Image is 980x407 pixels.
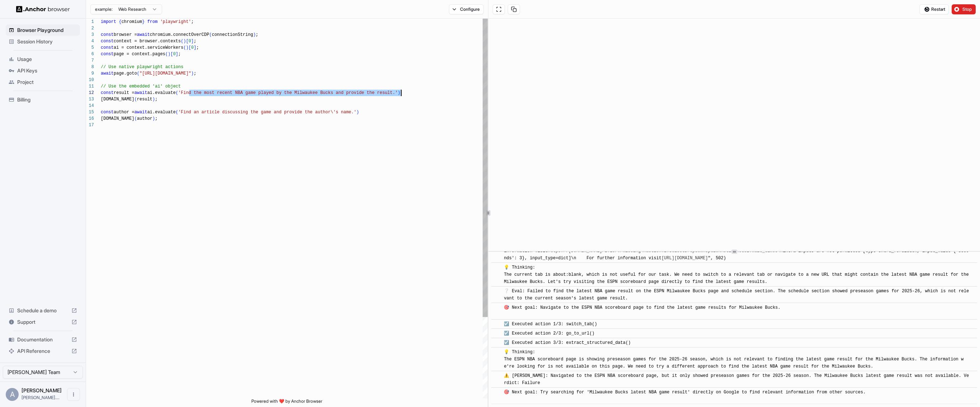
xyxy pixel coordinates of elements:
span: ) [253,32,256,37]
span: const [101,32,114,37]
div: Session History [6,36,80,47]
span: ; [155,116,157,121]
div: 12 [86,90,94,96]
span: const [101,90,114,95]
div: 9 [86,70,94,77]
div: 16 [86,115,94,122]
span: Andy Marcus [22,387,62,393]
div: 15 [86,109,94,115]
span: page = context.pages [114,52,165,57]
span: 'Find the most recent NBA game played by the Milwa [178,90,307,95]
span: result = [114,90,134,95]
span: ) [152,116,155,121]
div: 14 [86,103,94,109]
div: API Reference [6,345,80,357]
span: 'Find an article discussing the game and provide t [178,110,307,115]
span: "[URL][DOMAIN_NAME]" [139,71,191,76]
span: ​ [495,288,498,295]
span: ☑️ Executed action 2/3: go_to_url() [504,331,595,336]
span: Documentation [17,336,68,343]
span: ; [155,97,157,102]
span: 0 [191,45,194,50]
span: ai.evaluate [147,90,176,95]
button: Open menu [67,388,80,401]
span: ) [356,110,359,115]
span: [ [170,52,173,57]
span: connectionString [212,32,253,37]
span: ) [186,45,189,50]
div: 8 [86,64,94,70]
span: ( [181,39,183,44]
div: 5 [86,44,94,51]
div: 11 [86,83,94,90]
span: ; [194,39,196,44]
span: Session History [17,38,77,45]
span: result [137,97,152,102]
span: [DOMAIN_NAME] [101,116,134,121]
span: 🎯 Next goal: Navigate to the ESPN NBA scoreboard page to find the latest game results for Milwauk... [504,305,780,317]
span: Browser Playground [17,27,77,34]
span: ( [137,71,139,76]
span: context = browser.contexts [114,39,181,44]
span: ) [191,71,194,76]
span: Stop [962,6,972,12]
span: [DOMAIN_NAME] [101,97,134,102]
div: 4 [86,38,94,44]
div: 1 [86,19,94,25]
span: ; [191,19,194,24]
span: ( [176,110,178,115]
span: 'playwright' [160,19,191,24]
span: page.goto [114,71,137,76]
span: ​ [495,264,498,271]
span: [ [189,45,191,50]
span: const [101,110,114,115]
div: Documentation [6,334,80,345]
div: Billing [6,94,80,105]
span: ) [152,97,155,102]
span: Project [17,79,77,86]
span: ) [398,90,400,95]
span: // Use native playwright actions [101,65,183,70]
a: [URL][DOMAIN_NAME] [662,256,708,261]
span: ☑️ Executed action 1/3: switch_tab() [504,322,597,327]
button: Restart [919,4,949,14]
span: 🎯 Next goal: Try searching for 'Milwaukee Bucks latest NBA game result' directly on Google to fin... [504,390,866,402]
span: } [142,19,145,24]
div: 3 [86,32,94,38]
span: ukee Bucks and provide the result.' [307,90,398,95]
span: chromium.connectOverCDP [150,32,209,37]
span: 0 [189,39,191,44]
div: Browser Playground [6,24,80,36]
button: Open in full screen [493,4,505,14]
div: Project [6,76,80,88]
span: ​ [495,339,498,346]
div: API Keys [6,65,80,76]
div: 2 [86,25,94,32]
span: // Use the embedded 'ai' object [101,84,181,89]
div: Schedule a demo [6,305,80,316]
span: Schedule a demo [17,307,68,314]
span: ai = context.serviceWorkers [114,45,183,50]
span: Billing [17,96,77,103]
span: ) [183,39,186,44]
span: author = [114,110,134,115]
span: ai.evaluate [147,110,176,115]
span: ] [176,52,178,57]
span: await [101,71,114,76]
button: Stop [952,4,976,14]
span: const [101,52,114,57]
span: ( [165,52,168,57]
span: ( [183,45,186,50]
span: await [137,32,150,37]
span: ​ [495,304,498,311]
span: ⚠️ [PERSON_NAME]: Navigated to the ESPN NBA scoreboard page, but it only showed preseason games f... [504,373,969,385]
span: ( [176,90,178,95]
button: Copy session ID [508,4,520,14]
div: 13 [86,96,94,103]
span: { [119,19,121,24]
span: browser = [114,32,137,37]
div: Usage [6,53,80,65]
span: API Reference [17,347,68,355]
span: ; [178,52,181,57]
span: ( [134,116,137,121]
